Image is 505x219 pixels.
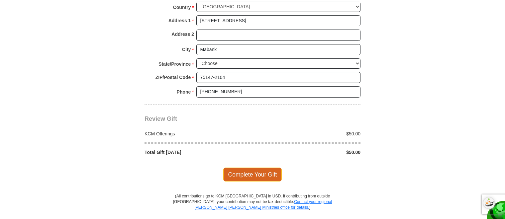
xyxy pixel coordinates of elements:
[252,130,364,137] div: $50.00
[141,149,253,156] div: Total Gift [DATE]
[155,73,191,82] strong: ZIP/Postal Code
[168,16,191,25] strong: Address 1
[173,3,191,12] strong: Country
[145,115,177,122] span: Review Gift
[182,45,191,54] strong: City
[252,149,364,156] div: $50.00
[171,30,194,39] strong: Address 2
[158,59,191,69] strong: State/Province
[177,87,191,97] strong: Phone
[141,130,253,137] div: KCM Offerings
[223,168,282,182] span: Complete Your Gift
